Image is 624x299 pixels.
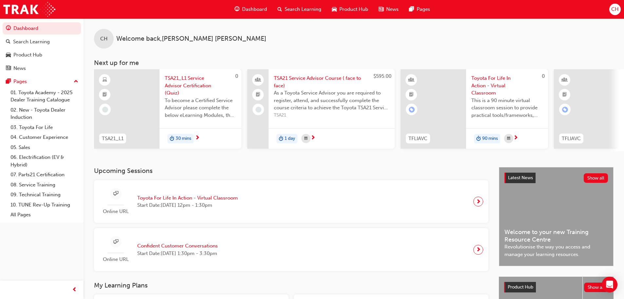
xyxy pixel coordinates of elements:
div: Search Learning [13,38,50,46]
span: next-icon [476,245,481,254]
div: Pages [13,78,27,85]
span: TFLIAVC [562,135,581,142]
span: Toyota For Life In Action - Virtual Classroom [137,194,238,202]
span: car-icon [6,52,11,58]
a: news-iconNews [373,3,404,16]
span: duration-icon [279,135,283,143]
a: 10. TUNE Rev-Up Training [8,200,81,210]
span: News [386,6,399,13]
span: This is a 90 minute virtual classroom session to provide practical tools/frameworks, behaviours a... [471,97,543,119]
a: 01. Toyota Academy - 2025 Dealer Training Catalogue [8,88,81,105]
span: booktick-icon [409,91,414,99]
span: booktick-icon [103,91,107,99]
span: CH [611,6,618,13]
span: next-icon [476,197,481,206]
button: Pages [3,75,81,88]
div: News [13,65,26,72]
a: Online URLConfident Customer ConversationsStart Date:[DATE] 1:30pm - 3:30pm [99,233,483,266]
span: $595.00 [373,73,391,79]
span: TFLIAVC [408,135,427,142]
a: Latest NewsShow all [504,173,608,183]
span: learningResourceType_ELEARNING-icon [103,76,107,84]
a: Dashboard [3,22,81,34]
span: 90 mins [482,135,498,142]
span: CH [100,35,107,43]
span: guage-icon [235,5,239,13]
span: Search Learning [285,6,321,13]
span: Online URL [99,256,132,263]
button: Show all [584,173,608,183]
span: sessionType_ONLINE_URL-icon [113,190,118,198]
span: next-icon [195,135,200,141]
span: news-icon [379,5,384,13]
span: TSA21_L1 [102,135,123,142]
span: As a Toyota Service Advisor you are required to register, attend, and successfully complete the c... [274,89,389,112]
a: 04. Customer Experience [8,132,81,142]
span: learningRecordVerb_NONE-icon [102,107,108,113]
span: search-icon [277,5,282,13]
a: pages-iconPages [404,3,435,16]
a: 05. Sales [8,142,81,153]
span: To become a Certified Service Advisor please complete the below eLearning Modules, the Service Ad... [165,97,236,119]
a: Latest NewsShow allWelcome to your new Training Resource CentreRevolutionise the way you access a... [499,167,614,266]
span: Welcome to your new Training Resource Centre [504,228,608,243]
a: car-iconProduct Hub [327,3,373,16]
a: 0TFLIAVCToyota For Life In Action - Virtual ClassroomThis is a 90 minute virtual classroom sessio... [401,69,548,149]
span: calendar-icon [304,135,308,143]
a: 02. New - Toyota Dealer Induction [8,105,81,122]
h3: Upcoming Sessions [94,167,488,175]
div: Open Intercom Messenger [602,277,617,292]
button: CH [609,4,621,15]
span: 0 [235,73,238,79]
a: $595.00TSA21 Service Advisor Course ( face to face)As a Toyota Service Advisor you are required t... [247,69,395,149]
span: Start Date: [DATE] 1:30pm - 3:30pm [137,250,218,257]
span: Product Hub [508,284,533,290]
span: car-icon [332,5,337,13]
span: Confident Customer Conversations [137,242,218,250]
span: search-icon [6,39,10,45]
span: next-icon [311,135,315,141]
span: pages-icon [409,5,414,13]
span: learningResourceType_INSTRUCTOR_LED-icon [409,76,414,84]
a: 06. Electrification (EV & Hybrid) [8,152,81,170]
a: guage-iconDashboard [229,3,272,16]
span: Pages [417,6,430,13]
span: Toyota For Life In Action - Virtual Classroom [471,75,543,97]
span: learningRecordVerb_NONE-icon [255,107,261,113]
span: duration-icon [476,135,481,143]
a: Product Hub [3,49,81,61]
div: Product Hub [13,51,42,59]
span: Dashboard [242,6,267,13]
span: TSA21 Service Advisor Course ( face to face) [274,75,389,89]
span: people-icon [256,76,260,84]
span: sessionType_ONLINE_URL-icon [113,238,118,246]
a: Online URLToyota For Life In Action - Virtual ClassroomStart Date:[DATE] 12pm - 1:30pm [99,185,483,218]
a: 07. Parts21 Certification [8,170,81,180]
img: Trak [3,2,55,17]
span: booktick-icon [256,91,260,99]
span: next-icon [513,135,518,141]
span: 1 day [285,135,295,142]
a: 09. Technical Training [8,190,81,200]
span: TSA21_L1 Service Advisor Certification (Quiz) [165,75,236,97]
span: duration-icon [170,135,174,143]
a: 0TSA21_L1TSA21_L1 Service Advisor Certification (Quiz)To become a Certified Service Advisor pleas... [94,69,241,149]
a: Product HubShow all [504,282,608,292]
span: Start Date: [DATE] 12pm - 1:30pm [137,202,238,209]
span: learningRecordVerb_ENROLL-icon [409,107,415,113]
span: learningRecordVerb_ENROLL-icon [562,107,568,113]
span: 30 mins [176,135,191,142]
h3: Next up for me [84,59,624,67]
span: news-icon [6,66,11,72]
span: guage-icon [6,26,11,32]
button: Show all [584,283,609,292]
button: DashboardSearch LearningProduct HubNews [3,21,81,75]
a: search-iconSearch Learning [272,3,327,16]
span: prev-icon [72,286,77,294]
a: 08. Service Training [8,180,81,190]
h3: My Learning Plans [94,282,488,289]
a: Search Learning [3,36,81,48]
span: learningResourceType_INSTRUCTOR_LED-icon [562,76,567,84]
